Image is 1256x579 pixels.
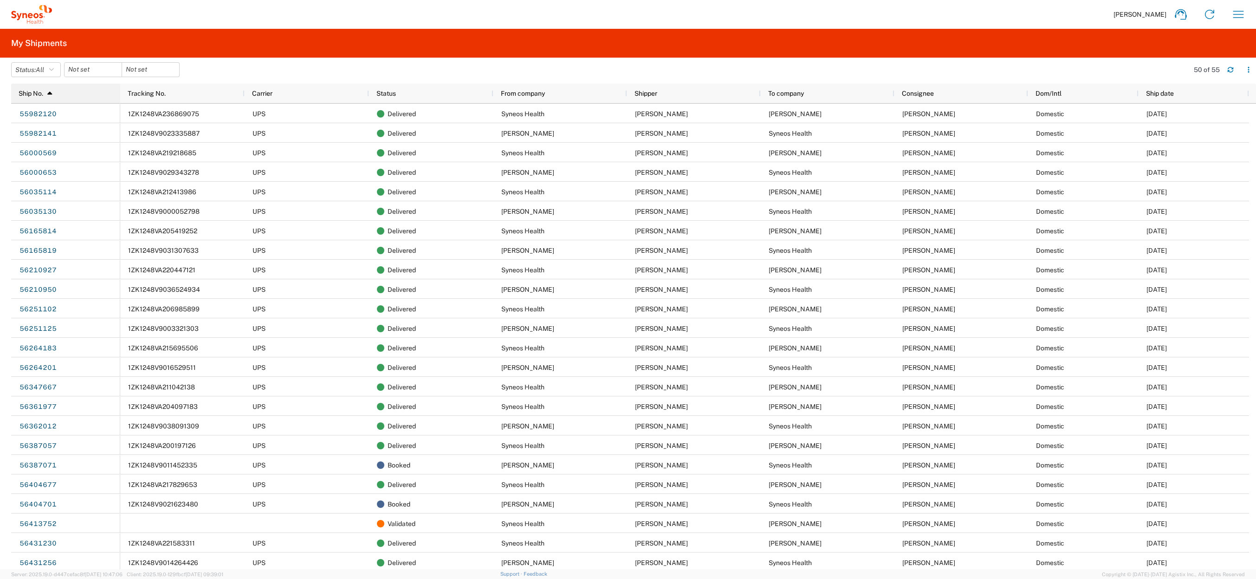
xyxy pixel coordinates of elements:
span: Domestic [1036,403,1064,410]
span: Delivered [388,475,416,494]
span: Juan Gonzalez [635,481,688,488]
span: Syneos Health [501,227,544,235]
span: Juan Gonzalez [902,559,955,566]
span: 1ZK1248VA215695506 [128,344,198,352]
h2: My Shipments [11,38,67,49]
span: Allen DeSena [769,520,822,527]
span: Elizabeth Holt [635,286,688,293]
span: UPS [252,325,265,332]
span: Delivered [388,260,416,280]
span: Lilian Nukuna [769,188,822,196]
span: Domestic [1036,481,1064,488]
span: 1ZK1248VA217829653 [128,481,197,488]
span: Delivered [388,319,416,338]
span: Domestic [1036,305,1064,313]
span: Syneos Health [769,286,812,293]
span: UPS [252,247,265,254]
span: Domestic [1036,383,1064,391]
a: 56035114 [19,185,57,200]
span: Syneos Health [501,442,544,449]
span: Syneos Health [769,208,812,215]
span: Chad Baumgardner [501,500,554,508]
span: Chad Baumgardner [635,364,688,371]
span: Syneos Health [501,110,544,118]
span: Domestic [1036,540,1064,547]
span: All [36,66,44,73]
span: Syneos Health [501,520,544,527]
span: Syneos Health [501,403,544,410]
span: Booked [388,455,410,475]
span: 1ZK1248V9038091309 [128,422,199,430]
span: Chad Baumgardner [902,344,955,352]
span: Syneos Health [769,130,812,137]
span: Delivered [388,416,416,436]
span: To company [768,90,804,97]
span: Delivered [388,436,416,455]
span: UPS [252,110,265,118]
span: Juan Gonzalez [902,286,955,293]
span: Lauri Filar [501,461,554,469]
span: Domestic [1036,559,1064,566]
span: 1ZK1248V9003321303 [128,325,199,332]
span: Delivered [388,104,416,124]
a: 56404677 [19,478,57,493]
span: Domestic [1036,188,1064,196]
span: Juan Gonzalez [902,325,955,332]
span: Elizabeth Holt [902,266,955,274]
a: 55982141 [19,126,57,141]
a: 56035130 [19,204,57,219]
span: Syneos Health [501,305,544,313]
span: Juan Gonzalez [635,520,688,527]
span: Chad Baumgardner [501,169,554,176]
span: UPS [252,344,265,352]
span: Syneos Health [769,364,812,371]
span: UPS [252,149,265,157]
span: Kristen Shearn [769,305,822,313]
span: 07/22/2025 [1146,344,1167,352]
span: Juan Gonzalez [635,442,688,449]
span: Juan Gonzalez [635,344,688,352]
span: 06/24/2025 [1146,149,1167,157]
span: Juan Gonzalez [635,149,688,157]
span: UPS [252,500,265,508]
span: 1ZK1248VA205419252 [128,227,197,235]
span: Juan Gonzalez [635,110,688,118]
span: 1ZK1248VA236869075 [128,110,199,118]
span: Chad Baumgardner [769,344,822,352]
span: 1ZK1248V9011452335 [128,461,197,469]
span: 08/04/2025 [1146,461,1167,469]
span: [DATE] 10:47:06 [85,572,123,577]
span: Kristen Shearn [635,325,688,332]
span: Syneos Health [769,422,812,430]
span: Allen DeSena [769,227,822,235]
span: 07/11/2025 [1146,227,1167,235]
span: Delivered [388,299,416,319]
span: Lauri Filar [902,442,955,449]
span: JuanCarlos Gonzalez [635,188,688,196]
span: Delivered [388,533,416,553]
span: 07/22/2025 [1146,364,1167,371]
span: Juan Gonzalez [902,130,955,137]
span: Meghna Upadhyay [902,110,955,118]
a: 55982120 [19,107,57,122]
span: Chad Baumgardner [902,481,955,488]
span: 1ZK1248V9014264426 [128,559,198,566]
span: Allen DeSena [501,247,554,254]
span: 08/06/2025 [1146,520,1167,527]
span: Chad Baumgardner [769,149,822,157]
input: Not set [122,63,179,77]
span: Domestic [1036,442,1064,449]
span: Juan Gonzalez [635,403,688,410]
span: Domestic [1036,286,1064,293]
span: Domestic [1036,364,1064,371]
span: Kristen Shearn [902,305,955,313]
span: Domestic [1036,130,1064,137]
span: 07/21/2025 [1146,305,1167,313]
span: Domestic [1036,149,1064,157]
span: 07/21/2025 [1146,325,1167,332]
span: Raghu Batchu [635,559,688,566]
span: 06/27/2025 [1146,208,1167,215]
span: UPS [252,481,265,488]
span: UPS [252,461,265,469]
span: Domestic [1036,520,1064,527]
